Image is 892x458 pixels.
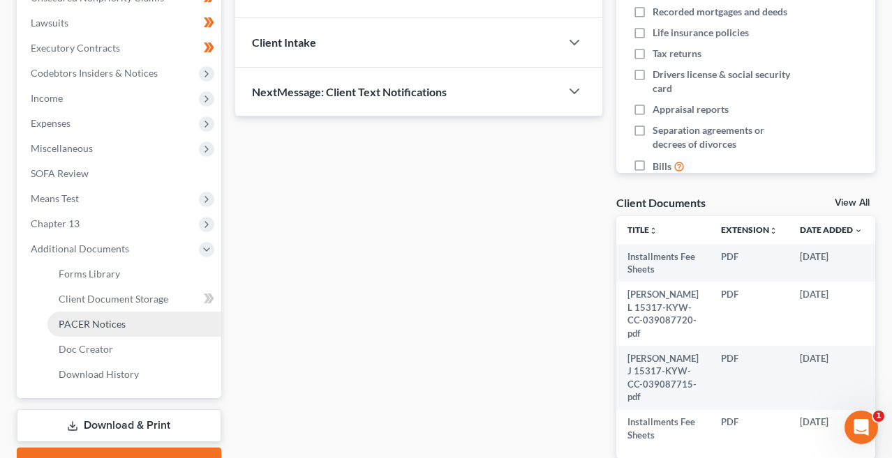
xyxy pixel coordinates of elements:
td: PDF [710,282,789,346]
span: Separation agreements or decrees of divorces [653,123,798,151]
span: Recorded mortgages and deeds [653,5,787,19]
span: Drivers license & social security card [653,68,798,96]
span: Expenses [31,117,70,129]
a: Download & Print [17,409,221,442]
a: Download History [47,362,221,387]
td: [DATE] [789,244,874,282]
i: expand_more [854,227,863,235]
span: Client Intake [252,36,316,49]
a: Forms Library [47,261,221,287]
td: Installments Fee Sheets [616,410,710,448]
span: Lawsuits [31,17,68,29]
a: Extensionunfold_more [721,224,778,235]
td: [DATE] [789,346,874,410]
span: Tax returns [653,47,701,61]
span: Appraisal reports [653,102,729,116]
a: View All [835,198,870,208]
td: [DATE] [789,282,874,346]
td: PDF [710,410,789,448]
span: Additional Documents [31,243,129,254]
a: Titleunfold_more [627,224,657,235]
a: PACER Notices [47,312,221,337]
a: Date Added expand_more [800,224,863,235]
td: PDF [710,346,789,410]
span: Doc Creator [59,343,113,355]
span: PACER Notices [59,318,126,330]
span: Income [31,92,63,104]
a: Executory Contracts [20,36,221,61]
span: Life insurance policies [653,26,749,40]
span: Download History [59,368,139,380]
span: Client Document Storage [59,293,168,305]
a: Lawsuits [20,10,221,36]
span: Bills [653,160,671,174]
iframe: Intercom live chat [845,411,878,444]
td: [PERSON_NAME] L 15317-KYW-CC-039087720-pdf [616,282,710,346]
span: SOFA Review [31,167,89,179]
span: Miscellaneous [31,142,93,154]
span: Executory Contracts [31,42,120,54]
span: 1 [873,411,884,422]
td: [PERSON_NAME] J 15317-KYW-CC-039087715-pdf [616,346,710,410]
span: Codebtors Insiders & Notices [31,67,158,79]
a: Client Document Storage [47,287,221,312]
span: NextMessage: Client Text Notifications [252,85,447,98]
td: Installments Fee Sheets [616,244,710,282]
a: Doc Creator [47,337,221,362]
span: Means Test [31,192,79,204]
td: [DATE] [789,410,874,448]
span: Forms Library [59,268,120,280]
span: Chapter 13 [31,217,80,229]
div: Client Documents [616,195,706,210]
td: PDF [710,244,789,282]
a: SOFA Review [20,161,221,186]
i: unfold_more [769,227,778,235]
i: unfold_more [649,227,657,235]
